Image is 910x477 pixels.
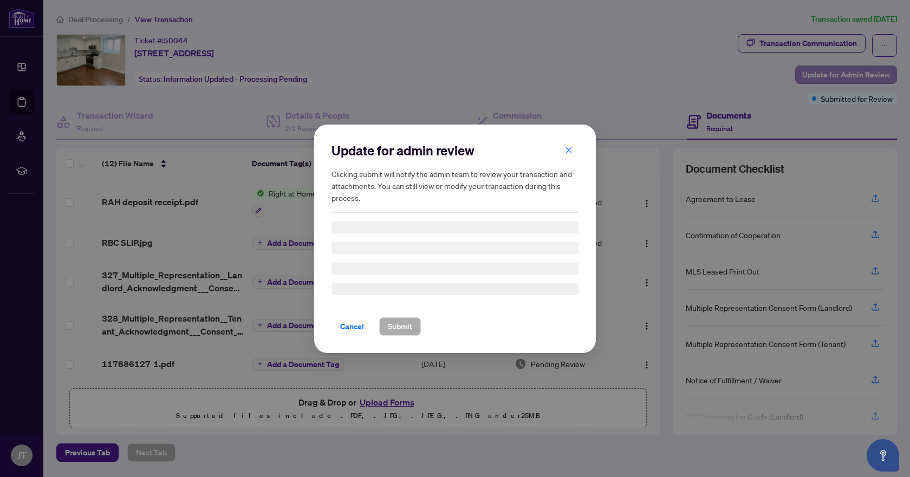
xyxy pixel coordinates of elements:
[867,439,899,472] button: Open asap
[331,142,578,159] h2: Update for admin review
[331,168,578,204] h5: Clicking submit will notify the admin team to review your transaction and attachments. You can st...
[340,318,364,335] span: Cancel
[565,146,573,153] span: close
[379,317,421,336] button: Submit
[331,317,373,336] button: Cancel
